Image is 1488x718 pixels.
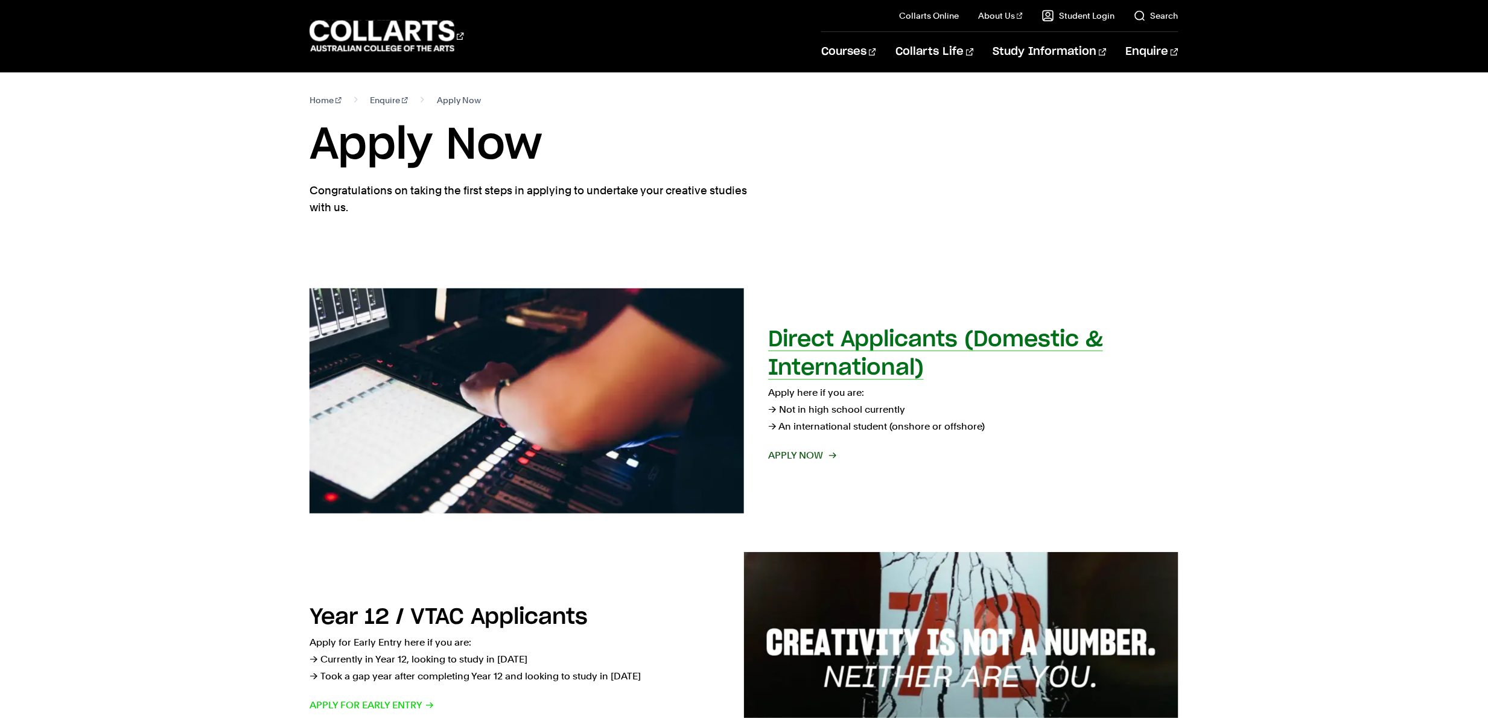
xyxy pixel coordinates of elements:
h1: Apply Now [310,118,1178,173]
a: Courses [821,32,876,72]
a: Search [1134,10,1178,22]
a: Collarts Life [895,32,973,72]
span: Apply Now [437,92,481,109]
p: Apply here if you are: → Not in high school currently → An international student (onshore or offs... [768,384,1178,435]
a: Enquire [1126,32,1178,72]
a: Student Login [1042,10,1114,22]
a: Collarts Online [899,10,959,22]
span: Apply for Early Entry [310,697,434,714]
span: Apply now [768,447,835,464]
div: Go to homepage [310,19,464,53]
h2: Direct Applicants (Domestic & International) [768,329,1103,379]
h2: Year 12 / VTAC Applicants [310,606,588,628]
a: Enquire [370,92,409,109]
a: Home [310,92,342,109]
p: Apply for Early Entry here if you are: → Currently in Year 12, looking to study in [DATE] → Took ... [310,634,720,685]
a: About Us [978,10,1023,22]
a: Study Information [993,32,1107,72]
a: Direct Applicants (Domestic & International) Apply here if you are:→ Not in high school currently... [310,288,1178,513]
p: Congratulations on taking the first steps in applying to undertake your creative studies with us. [310,182,750,216]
